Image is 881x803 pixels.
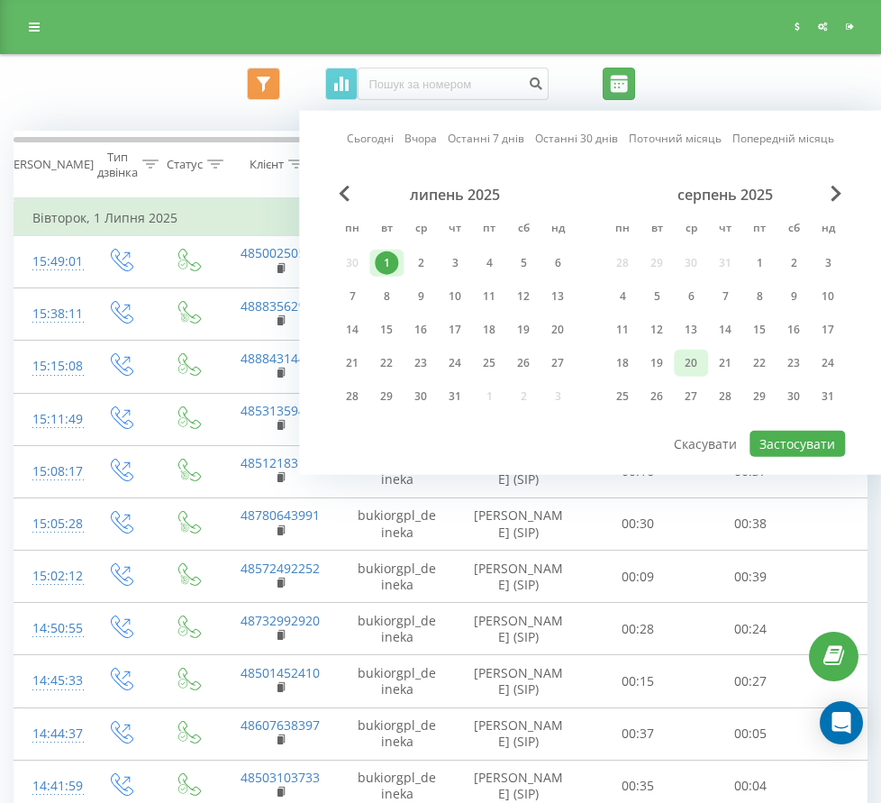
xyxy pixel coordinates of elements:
[456,497,582,550] td: [PERSON_NAME] (SIP)
[546,285,569,308] div: 13
[477,351,501,375] div: 25
[811,283,845,310] div: нд 10 серп 2025 р.
[582,497,695,550] td: 00:30
[32,244,68,279] div: 15:49:01
[32,716,68,752] div: 14:44:37
[640,383,674,410] div: вт 26 серп 2025 р.
[782,318,805,342] div: 16
[472,350,506,377] div: пт 25 лип 2025 р.
[713,285,737,308] div: 7
[535,130,618,147] a: Останні 30 днів
[441,216,468,243] abbr: четвер
[409,251,432,275] div: 2
[456,603,582,655] td: [PERSON_NAME] (SIP)
[448,130,524,147] a: Останні 7 днів
[341,351,364,375] div: 21
[814,216,841,243] abbr: неділя
[749,431,845,457] button: Застосувати
[512,251,535,275] div: 5
[679,285,703,308] div: 6
[472,283,506,310] div: пт 11 лип 2025 р.
[546,318,569,342] div: 20
[241,769,320,786] a: 48503103733
[640,283,674,310] div: вт 5 серп 2025 р.
[438,250,472,277] div: чт 3 лип 2025 р.
[472,250,506,277] div: пт 4 лип 2025 р.
[404,250,438,277] div: ср 2 лип 2025 р.
[540,283,575,310] div: нд 13 лип 2025 р.
[695,603,807,655] td: 00:24
[477,285,501,308] div: 11
[748,251,771,275] div: 1
[732,130,834,147] a: Попередній місяць
[664,431,747,457] button: Скасувати
[506,283,540,310] div: сб 12 лип 2025 р.
[241,560,320,577] a: 48572492252
[32,402,68,437] div: 15:11:49
[443,318,467,342] div: 17
[241,612,320,629] a: 48732992920
[369,250,404,277] div: вт 1 лип 2025 р.
[375,351,398,375] div: 22
[540,350,575,377] div: нд 27 лип 2025 р.
[605,186,845,204] div: серпень 2025
[375,285,398,308] div: 8
[742,283,777,310] div: пт 8 серп 2025 р.
[375,251,398,275] div: 1
[695,655,807,707] td: 00:27
[679,318,703,342] div: 13
[611,351,634,375] div: 18
[167,157,203,172] div: Статус
[582,707,695,760] td: 00:37
[540,316,575,343] div: нд 20 лип 2025 р.
[375,385,398,408] div: 29
[32,297,68,332] div: 15:38:11
[341,285,364,308] div: 7
[32,454,68,489] div: 15:08:17
[645,351,668,375] div: 19
[404,350,438,377] div: ср 23 лип 2025 р.
[742,383,777,410] div: пт 29 серп 2025 р.
[241,402,320,419] a: 48531359428
[780,216,807,243] abbr: субота
[679,385,703,408] div: 27
[335,186,575,204] div: липень 2025
[506,250,540,277] div: сб 5 лип 2025 р.
[375,318,398,342] div: 15
[404,316,438,343] div: ср 16 лип 2025 р.
[358,68,549,100] input: Пошук за номером
[582,551,695,603] td: 00:09
[811,350,845,377] div: нд 24 серп 2025 р.
[605,350,640,377] div: пн 18 серп 2025 р.
[341,318,364,342] div: 14
[645,385,668,408] div: 26
[629,130,722,147] a: Поточний місяць
[456,551,582,603] td: [PERSON_NAME] (SIP)
[250,157,284,172] div: Клієнт
[335,316,369,343] div: пн 14 лип 2025 р.
[674,316,708,343] div: ср 13 серп 2025 р.
[782,251,805,275] div: 2
[748,351,771,375] div: 22
[748,318,771,342] div: 15
[404,130,437,147] a: Вчора
[472,316,506,343] div: пт 18 лип 2025 р.
[695,551,807,603] td: 00:39
[438,283,472,310] div: чт 10 лип 2025 р.
[339,655,456,707] td: bukiorgpl_deineka
[816,251,840,275] div: 3
[811,383,845,410] div: нд 31 серп 2025 р.
[339,216,366,243] abbr: понеділок
[443,351,467,375] div: 24
[512,351,535,375] div: 26
[477,318,501,342] div: 18
[582,655,695,707] td: 00:15
[708,283,742,310] div: чт 7 серп 2025 р.
[438,350,472,377] div: чт 24 лип 2025 р.
[777,383,811,410] div: сб 30 серп 2025 р.
[32,559,68,594] div: 15:02:12
[811,250,845,277] div: нд 3 серп 2025 р.
[506,316,540,343] div: сб 19 лип 2025 р.
[782,351,805,375] div: 23
[713,385,737,408] div: 28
